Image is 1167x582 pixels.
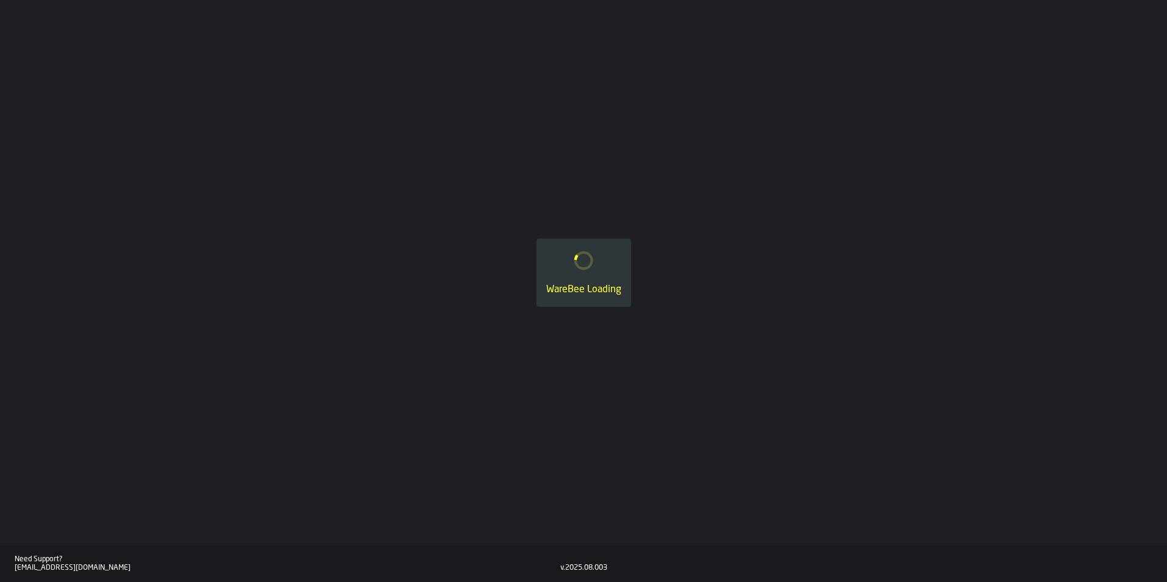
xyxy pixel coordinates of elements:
div: Need Support? [15,555,560,564]
div: WareBee Loading [546,282,621,297]
div: v. [560,564,565,572]
div: 2025.08.003 [565,564,607,572]
a: Need Support?[EMAIL_ADDRESS][DOMAIN_NAME] [15,555,560,572]
div: [EMAIL_ADDRESS][DOMAIN_NAME] [15,564,560,572]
